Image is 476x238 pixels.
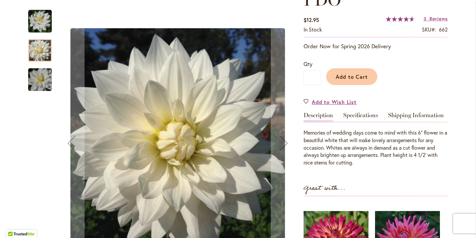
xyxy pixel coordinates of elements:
[304,16,319,23] span: $12.95
[304,129,448,166] div: Memories of wedding days come to mind with this 6" flower in a beautiful white that will make lov...
[304,112,448,166] div: Detailed Product Info
[336,73,368,80] span: Add to Cart
[304,112,333,122] a: Description
[304,183,346,194] strong: Great with...
[424,15,448,22] a: 3 Reviews
[343,112,378,122] a: Specifications
[304,26,322,33] span: In stock
[5,215,23,233] iframe: Launch Accessibility Center
[388,112,444,122] a: Shipping Information
[424,15,426,22] span: 3
[304,26,322,33] div: Availability
[304,60,312,67] span: Qty
[326,68,377,85] button: Add to Cart
[304,42,448,50] p: Order Now for Spring 2026 Delivery
[28,3,58,32] div: I DO
[439,26,448,33] div: 662
[429,15,448,22] span: Reviews
[304,98,357,106] a: Add to Wish List
[16,64,64,96] img: I DO
[28,32,58,62] div: I DO
[312,98,357,106] span: Add to Wish List
[28,62,52,91] div: I DO
[422,26,436,33] strong: SKU
[28,10,52,33] img: I DO
[386,16,415,22] div: 93%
